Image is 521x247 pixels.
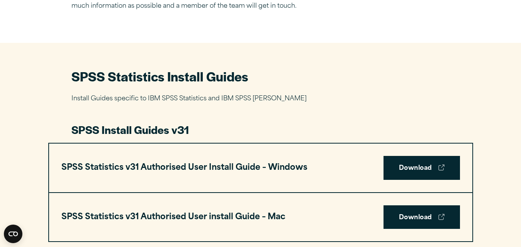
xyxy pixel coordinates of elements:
h3: SPSS Statistics v31 Authorised User install Guide – Mac [61,210,285,225]
h3: SPSS Statistics v31 Authorised User Install Guide – Windows [61,161,307,175]
h2: SPSS Statistics Install Guides [71,68,450,85]
h3: SPSS Install Guides v31 [71,122,450,137]
p: Install Guides specific to IBM SPSS Statistics and IBM SPSS [PERSON_NAME] [71,93,450,105]
a: Download [384,156,460,180]
button: Open CMP widget [4,225,22,243]
a: Download [384,205,460,229]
